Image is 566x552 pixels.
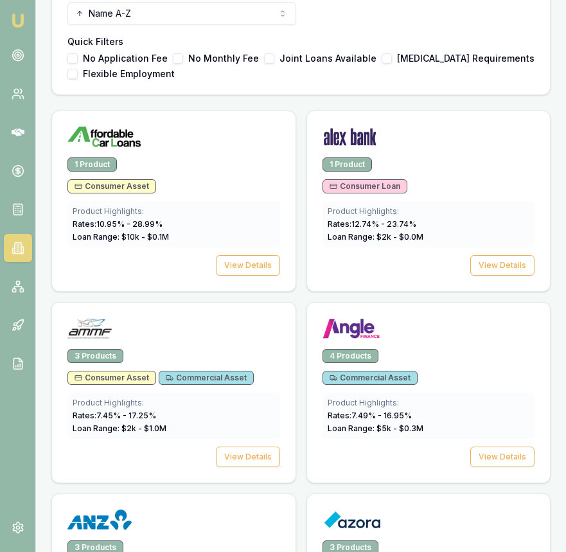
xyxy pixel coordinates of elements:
[323,510,382,530] img: Azora logo
[328,411,412,420] span: Rates: 7.49 % - 16.95 %
[67,157,117,172] div: 1 Product
[10,13,26,28] img: emu-icon-u.png
[328,206,530,217] div: Product Highlights:
[323,349,378,363] div: 4 Products
[279,54,376,63] label: Joint Loans Available
[67,318,112,339] img: AMMF logo
[216,447,280,467] button: View Details
[73,398,275,408] div: Product Highlights:
[216,255,280,276] button: View Details
[330,373,411,383] span: Commercial Asset
[188,54,259,63] label: No Monthly Fee
[470,447,535,467] button: View Details
[73,206,275,217] div: Product Highlights:
[328,232,423,242] span: Loan Range: $ 2 k - $ 0.0 M
[83,69,175,78] label: Flexible Employment
[323,127,378,147] img: Alex Bank logo
[470,255,535,276] button: View Details
[323,157,372,172] div: 1 Product
[51,111,296,292] a: Affordable Car Loans logo1 ProductConsumer AssetProduct Highlights:Rates:10.95% - 28.99%Loan Rang...
[83,54,168,63] label: No Application Fee
[67,127,141,147] img: Affordable Car Loans logo
[73,232,169,242] span: Loan Range: $ 10 k - $ 0.1 M
[328,398,530,408] div: Product Highlights:
[67,510,132,530] img: ANZ logo
[73,219,163,229] span: Rates: 10.95 % - 28.99 %
[73,423,166,433] span: Loan Range: $ 2 k - $ 1.0 M
[67,349,123,363] div: 3 Products
[328,219,416,229] span: Rates: 12.74 % - 23.74 %
[51,302,296,483] a: AMMF logo3 ProductsConsumer AssetCommercial AssetProduct Highlights:Rates:7.45% - 17.25%Loan Rang...
[73,411,156,420] span: Rates: 7.45 % - 17.25 %
[67,35,535,48] h4: Quick Filters
[330,181,400,191] span: Consumer Loan
[166,373,247,383] span: Commercial Asset
[75,181,149,191] span: Consumer Asset
[306,302,551,483] a: Angle Finance logo4 ProductsCommercial AssetProduct Highlights:Rates:7.49% - 16.95%Loan Range: $5...
[75,373,149,383] span: Consumer Asset
[328,423,423,433] span: Loan Range: $ 5 k - $ 0.3 M
[306,111,551,292] a: Alex Bank logo1 ProductConsumer LoanProduct Highlights:Rates:12.74% - 23.74%Loan Range: $2k - $0....
[323,318,381,339] img: Angle Finance logo
[397,54,535,63] label: [MEDICAL_DATA] Requirements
